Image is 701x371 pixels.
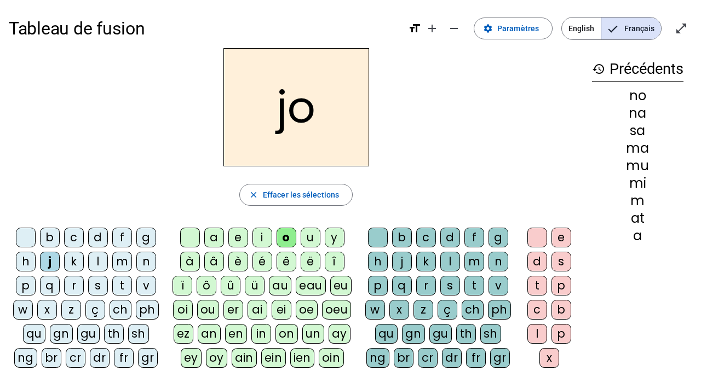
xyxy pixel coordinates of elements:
[136,252,156,271] div: n
[252,228,272,247] div: i
[40,252,60,271] div: j
[42,348,61,368] div: br
[37,300,57,320] div: x
[228,228,248,247] div: e
[527,276,547,295] div: t
[368,276,388,295] div: p
[462,300,484,320] div: ch
[592,229,683,242] div: a
[592,212,683,225] div: at
[592,62,605,76] mat-icon: history
[527,252,547,271] div: d
[416,228,436,247] div: c
[416,276,436,295] div: r
[592,159,683,172] div: mu
[416,252,436,271] div: k
[114,348,134,368] div: fr
[104,324,124,344] div: th
[440,276,460,295] div: s
[325,252,344,271] div: î
[480,324,501,344] div: sh
[277,252,296,271] div: ê
[252,252,272,271] div: é
[592,142,683,155] div: ma
[228,252,248,271] div: è
[670,18,692,39] button: Entrer en plein écran
[392,252,412,271] div: j
[464,276,484,295] div: t
[249,190,258,200] mat-icon: close
[366,348,389,368] div: ng
[592,107,683,120] div: na
[562,18,601,39] span: English
[112,228,132,247] div: f
[426,22,439,35] mat-icon: add
[88,276,108,295] div: s
[325,228,344,247] div: y
[319,348,344,368] div: oin
[90,348,110,368] div: dr
[61,300,81,320] div: z
[50,324,73,344] div: gn
[112,276,132,295] div: t
[592,89,683,102] div: no
[251,324,271,344] div: in
[223,300,243,320] div: er
[128,324,149,344] div: sh
[40,276,60,295] div: q
[539,348,559,368] div: x
[483,24,493,33] mat-icon: settings
[442,348,462,368] div: dr
[438,300,457,320] div: ç
[232,348,257,368] div: ain
[551,276,571,295] div: p
[275,324,298,344] div: on
[14,348,37,368] div: ng
[9,11,399,46] h1: Tableau de fusion
[16,252,36,271] div: h
[389,300,409,320] div: x
[302,324,324,344] div: un
[592,124,683,137] div: sa
[489,252,508,271] div: n
[413,300,433,320] div: z
[330,276,352,295] div: eu
[394,348,413,368] div: br
[197,300,219,320] div: ou
[443,18,465,39] button: Diminuer la taille de la police
[248,300,267,320] div: ai
[23,324,45,344] div: qu
[88,228,108,247] div: d
[365,300,385,320] div: w
[66,348,85,368] div: cr
[464,252,484,271] div: m
[261,348,286,368] div: ein
[110,300,131,320] div: ch
[88,252,108,271] div: l
[592,177,683,190] div: mi
[198,324,221,344] div: an
[490,348,510,368] div: gr
[64,252,84,271] div: k
[180,252,200,271] div: à
[592,194,683,207] div: m
[392,228,412,247] div: b
[272,300,291,320] div: ei
[223,48,369,166] h2: jo
[301,228,320,247] div: u
[375,324,398,344] div: qu
[456,324,476,344] div: th
[245,276,265,295] div: ü
[174,324,193,344] div: ez
[551,324,571,344] div: p
[408,22,421,35] mat-icon: format_size
[497,22,539,35] span: Paramètres
[561,17,662,40] mat-button-toggle-group: Language selection
[290,348,315,368] div: ien
[136,276,156,295] div: v
[440,228,460,247] div: d
[64,228,84,247] div: c
[429,324,452,344] div: gu
[204,228,224,247] div: a
[464,228,484,247] div: f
